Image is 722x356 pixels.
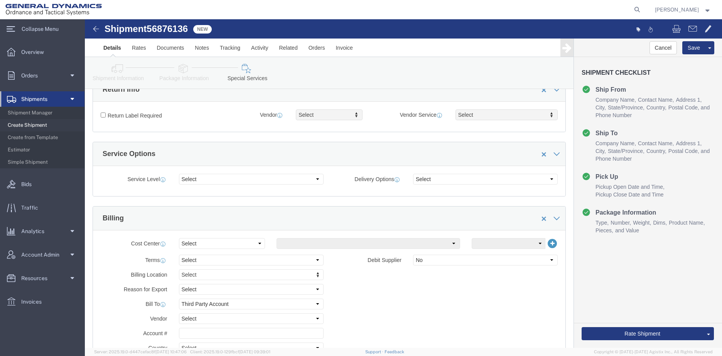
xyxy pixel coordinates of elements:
[21,270,53,286] span: Resources
[21,294,47,309] span: Invoices
[0,44,84,60] a: Overview
[21,200,44,215] span: Traffic
[239,349,270,354] span: [DATE] 09:39:01
[21,68,43,83] span: Orders
[155,349,187,354] span: [DATE] 10:47:06
[0,294,84,309] a: Invoices
[0,176,84,192] a: Bids
[22,21,64,37] span: Collapse Menu
[5,4,102,15] img: logo
[365,349,385,354] a: Support
[0,68,84,83] a: Orders
[0,200,84,215] a: Traffic
[8,118,79,133] span: Create Shipment
[21,91,53,107] span: Shipments
[0,223,84,239] a: Analytics
[21,44,49,60] span: Overview
[655,5,712,14] button: [PERSON_NAME]
[0,270,84,286] a: Resources
[8,130,79,145] span: Create from Template
[190,349,270,354] span: Client: 2025.19.0-129fbcf
[94,349,187,354] span: Server: 2025.19.0-d447cefac8f
[21,223,50,239] span: Analytics
[0,247,84,262] a: Account Admin
[8,154,79,170] span: Simple Shipment
[385,349,404,354] a: Feedback
[21,176,37,192] span: Bids
[8,105,79,121] span: Shipment Manager
[594,349,713,355] span: Copyright © [DATE]-[DATE] Agistix Inc., All Rights Reserved
[85,19,722,348] iframe: FS Legacy Container
[655,5,699,14] span: Russell Borum
[0,91,84,107] a: Shipments
[21,247,65,262] span: Account Admin
[8,142,79,158] span: Estimator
